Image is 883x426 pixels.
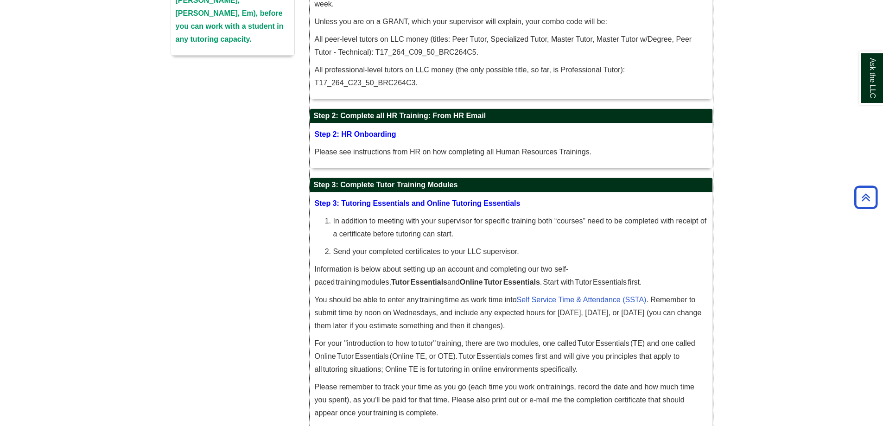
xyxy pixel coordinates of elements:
p: All peer-level tutors on LLC money (titles: Peer Tutor, Specialized Tutor, Master Tutor, Master T... [315,33,708,59]
a: Self Service Time & Attendance (SSTA) [517,296,647,304]
p: Unless you are on a GRANT, which your supervisor will explain, your combo code will be: [315,15,708,28]
a: Back to Top [851,191,881,203]
p: Please see instructions from HR on how completing all Human Resources Trainings. [315,146,708,159]
p: For your "introduction to how to tutor" training, there are two modules, one called Tutor Essenti... [315,337,708,376]
span: Step 3: Tutoring Essentials and Online Tutoring Essentials [315,199,521,207]
span: Step 2: HR Onboarding [315,130,396,138]
h2: Step 2: Complete all HR Training: From HR Email [310,109,712,123]
p: In addition to meeting with your supervisor for specific training both “courses” need to be compl... [333,215,708,241]
p: All professional-level tutors on LLC money (the only possible title, so far, is Professional Tuto... [315,64,708,89]
p: You should be able to enter any training time as work time into . Remember to submit time by noon... [315,293,708,332]
strong: Online Tutor Essentials [460,278,540,286]
strong: Tutor Essentials [391,278,447,286]
p: Send your completed certificates to your LLC supervisor. [333,245,708,258]
h2: Step 3: Complete Tutor Training Modules [310,178,712,192]
p: Please remember to track your time as you go (each time you work on trainings, record the date an... [315,381,708,420]
p: Information is below about setting up an account and completing our two self-paced training modul... [315,263,708,289]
